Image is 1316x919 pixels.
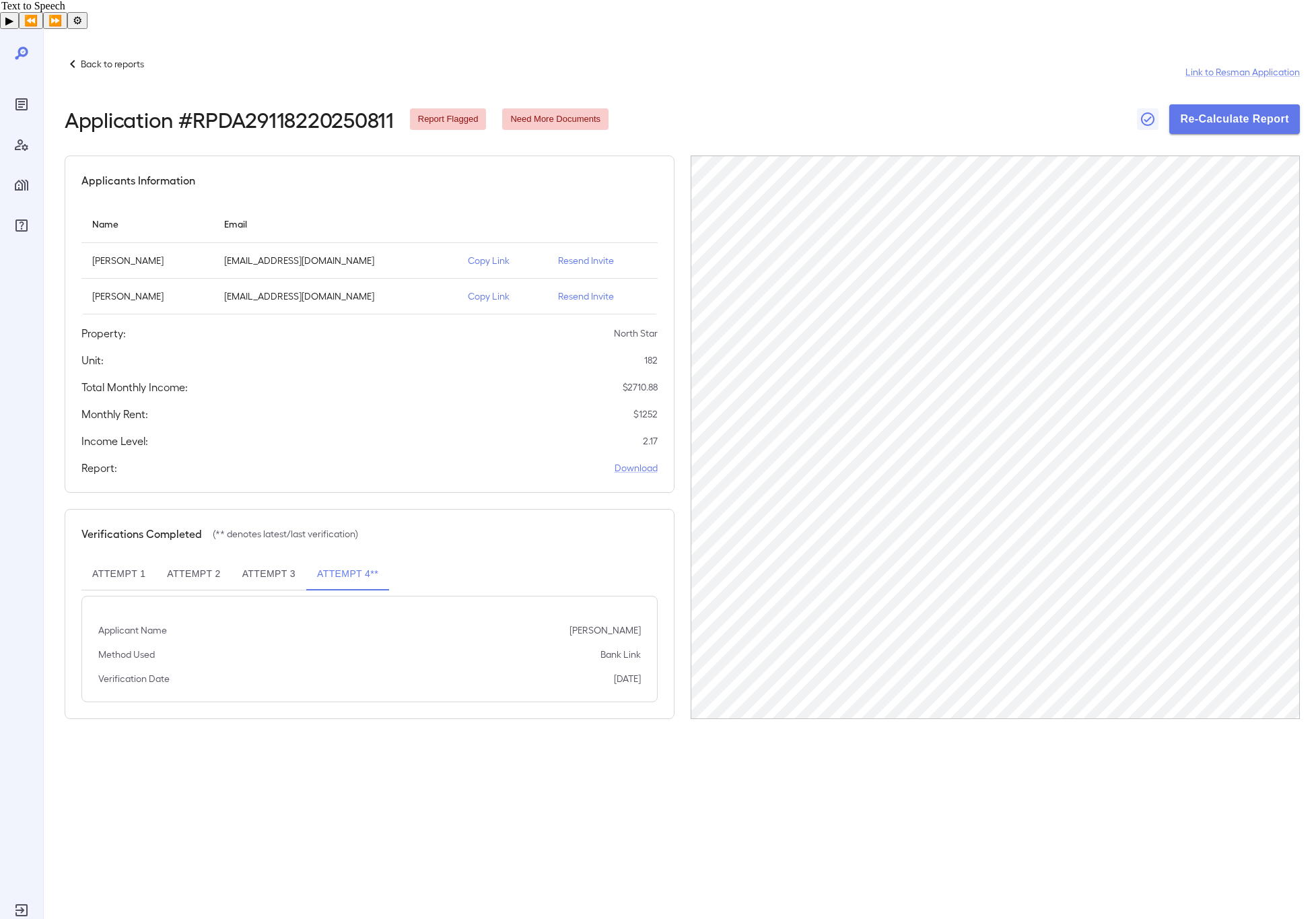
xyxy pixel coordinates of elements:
p: Back to reports [81,57,144,71]
span: Need More Documents [502,113,609,126]
p: [PERSON_NAME] [92,290,203,303]
p: $ 1252 [633,407,658,421]
div: Manage Users [11,134,32,156]
table: simple table [81,205,658,314]
h5: Property: [81,325,126,341]
p: [EMAIL_ADDRESS][DOMAIN_NAME] [224,290,446,303]
p: Resend Invite [558,254,646,267]
h5: Report: [81,460,117,476]
p: Method Used [98,648,155,661]
th: Name [81,205,213,243]
button: Forward [43,12,67,29]
h5: Applicants Information [81,172,195,189]
h5: Monthly Rent: [81,406,148,422]
div: Manage Properties [11,174,32,196]
div: FAQ [11,215,32,236]
h5: Total Monthly Income: [81,379,188,395]
p: 182 [644,353,658,367]
p: Resend Invite [558,290,646,303]
button: Attempt 3 [232,558,306,590]
p: $ 2710.88 [623,380,658,394]
h5: Verifications Completed [81,526,202,542]
p: (** denotes latest/last verification) [213,527,358,541]
p: 2.17 [643,434,658,448]
p: North Star [614,327,658,340]
p: Verification Date [98,672,170,685]
button: Previous [19,12,43,29]
button: Re-Calculate Report [1169,104,1300,134]
button: Settings [67,12,88,29]
button: Attempt 1 [81,558,156,590]
a: Link to Resman Application [1185,65,1300,79]
h5: Income Level: [81,433,148,449]
h5: Unit: [81,352,104,368]
h2: Application # RPDA29118220250811 [65,107,394,131]
p: [PERSON_NAME] [569,623,641,637]
a: Download [615,461,658,475]
p: [DATE] [614,672,641,685]
p: [PERSON_NAME] [92,254,203,267]
p: Bank Link [600,648,641,661]
th: Email [213,205,457,243]
button: Close Report [1137,108,1158,130]
p: Applicant Name [98,623,167,637]
p: [EMAIL_ADDRESS][DOMAIN_NAME] [224,254,446,267]
div: Reports [11,94,32,115]
p: Copy Link [468,290,536,303]
p: Copy Link [468,254,536,267]
span: Report Flagged [410,113,487,126]
button: Attempt 4** [306,558,389,590]
button: Attempt 2 [156,558,231,590]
